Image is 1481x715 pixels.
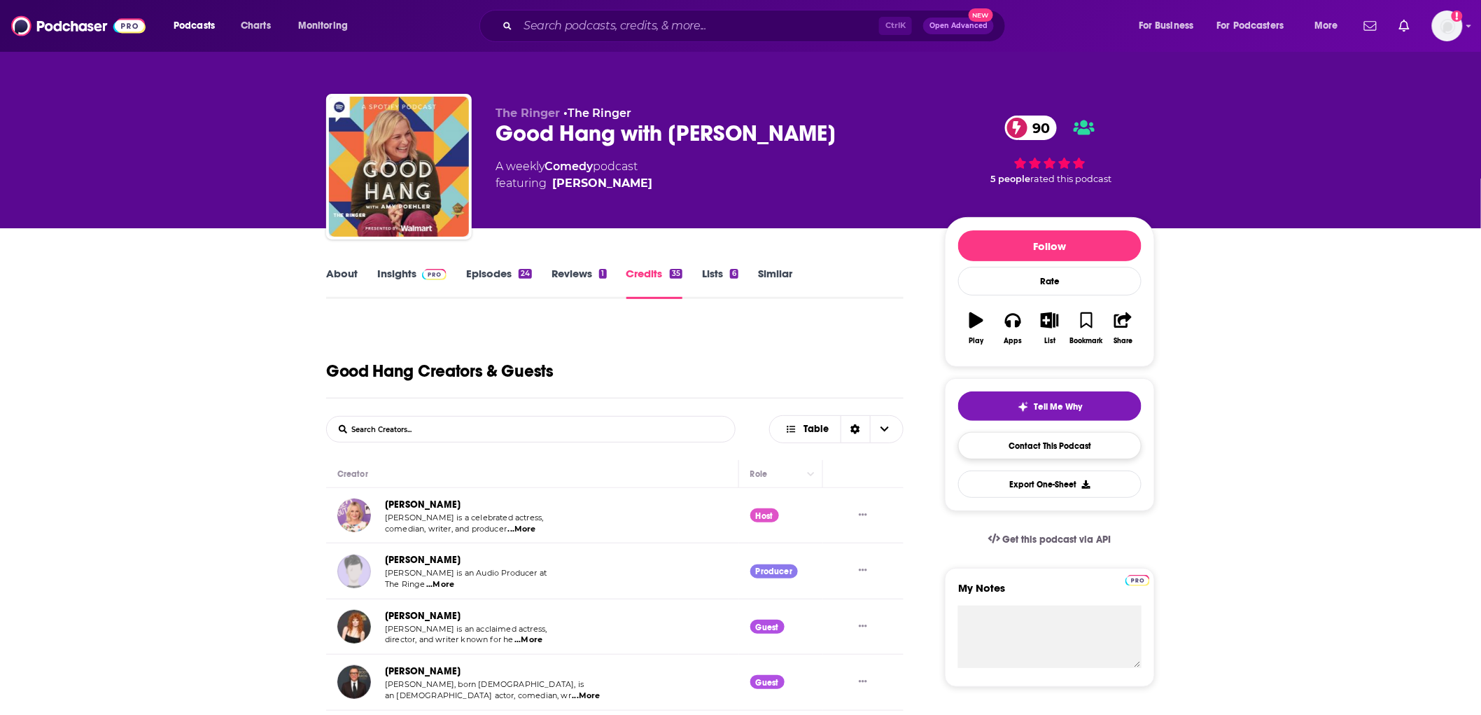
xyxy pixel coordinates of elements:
a: [PERSON_NAME] [385,499,461,511]
button: Apps [995,303,1031,354]
span: [PERSON_NAME] is a celebrated actress, [385,513,544,522]
span: The Ringer [496,106,560,120]
button: open menu [1208,15,1305,37]
a: Show notifications dropdown [1359,14,1382,38]
span: Podcasts [174,16,215,36]
a: Get this podcast via API [977,522,1123,557]
a: Episodes24 [466,267,532,299]
img: Amy Poehler [337,499,371,532]
img: tell me why sparkle [1018,401,1029,412]
div: 90 5 peoplerated this podcast [945,106,1155,193]
button: tell me why sparkleTell Me Why [958,391,1142,421]
img: User Profile [1432,11,1463,41]
span: • [563,106,631,120]
span: Ctrl K [879,17,912,35]
button: open menu [1129,15,1212,37]
a: About [326,267,358,299]
button: Show More Button [853,508,873,523]
div: Guest [750,675,785,689]
a: Reviews1 [552,267,606,299]
a: Pro website [1125,573,1150,586]
a: Lists6 [702,267,738,299]
span: Table [804,424,829,434]
a: Similar [758,267,792,299]
span: ...More [508,524,536,535]
button: Show More Button [853,564,873,578]
div: Share [1114,337,1132,345]
span: director, and writer known for he [385,634,514,644]
div: Guest [750,620,785,634]
div: List [1044,337,1055,345]
span: For Podcasters [1217,16,1284,36]
button: open menu [164,15,233,37]
label: My Notes [958,581,1142,606]
div: 24 [519,269,532,279]
img: Fred Armisen [337,665,371,699]
input: Search podcasts, credits, & more... [518,15,879,37]
a: Comedy [545,160,593,173]
a: [PERSON_NAME] [385,554,461,566]
span: Open Advanced [929,22,988,29]
button: Column Actions [803,466,820,483]
button: Show More Button [853,620,873,634]
div: 35 [670,269,682,279]
div: Host [750,508,779,522]
span: New [969,8,994,22]
img: Natasha Lyonne [337,610,371,644]
span: [PERSON_NAME] is an acclaimed actress, [385,624,547,634]
div: Rate [958,267,1142,296]
span: an [DEMOGRAPHIC_DATA] actor, comedian, wr [385,690,571,700]
span: ...More [514,634,542,646]
img: Podchaser Pro [422,269,447,280]
div: Sort Direction [841,416,870,443]
div: Bookmark [1070,337,1103,345]
button: Show More Button [853,675,873,690]
button: Follow [958,230,1142,261]
div: 6 [730,269,738,279]
a: Credits35 [626,267,682,299]
span: comedian, writer, and producer [385,524,507,534]
a: InsightsPodchaser Pro [377,267,447,299]
div: Creator [337,466,368,483]
div: Play [969,337,984,345]
a: The Ringer [568,106,631,120]
span: Get this podcast via API [1003,534,1111,546]
button: Open AdvancedNew [923,18,994,34]
div: Role [750,466,770,483]
button: List [1032,303,1068,354]
span: ...More [426,579,454,590]
span: featuring [496,175,652,192]
button: Bookmark [1068,303,1104,354]
a: [PERSON_NAME] [385,610,461,622]
button: open menu [1305,15,1356,37]
button: Play [958,303,995,354]
div: Producer [750,564,798,578]
span: [PERSON_NAME] is an Audio Producer at [385,568,547,578]
a: 90 [1005,116,1058,140]
span: The Ringe [385,579,426,589]
div: A weekly podcast [496,158,652,192]
span: For Business [1139,16,1194,36]
img: Podchaser - Follow, Share and Rate Podcasts [11,13,146,39]
div: Apps [1004,337,1023,345]
img: Podchaser Pro [1125,575,1150,586]
img: Good Hang with Amy Poehler [329,97,469,237]
a: Amy Poehler [552,175,652,192]
svg: Add a profile image [1452,11,1463,22]
a: [PERSON_NAME] [385,665,461,677]
a: Show notifications dropdown [1394,14,1415,38]
span: Logged in as audreytaylor13 [1432,11,1463,41]
button: Choose View [769,415,904,443]
span: Tell Me Why [1034,401,1083,412]
span: rated this podcast [1030,174,1111,184]
img: Kaya McMullen [337,555,371,588]
span: Charts [241,16,271,36]
span: [PERSON_NAME], born [DEMOGRAPHIC_DATA], is [385,679,584,689]
a: Charts [232,15,279,37]
a: Contact This Podcast [958,432,1142,459]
